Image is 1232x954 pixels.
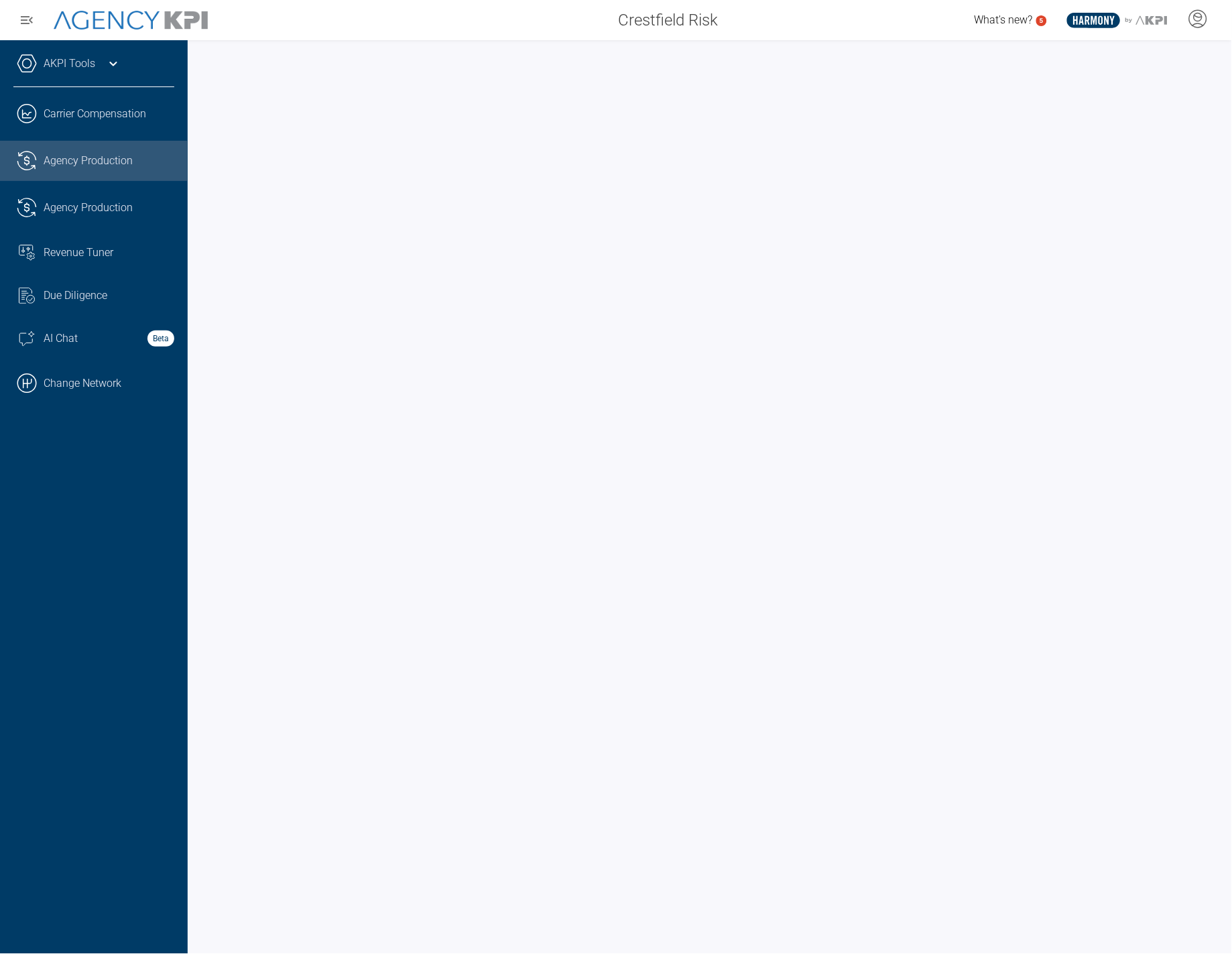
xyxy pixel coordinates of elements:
[1040,17,1044,24] text: 5
[44,331,78,347] span: AI Chat
[975,13,1033,26] span: What's new?
[619,8,719,32] span: Crestfield Risk
[44,245,113,261] span: Revenue Tuner
[54,11,208,30] img: AgencyKPI
[44,153,133,169] span: Agency Production
[147,331,174,347] strong: Beta
[44,288,107,304] span: Due Diligence
[44,200,133,216] span: Agency Production
[1036,15,1047,26] a: 5
[44,56,95,72] a: AKPI Tools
